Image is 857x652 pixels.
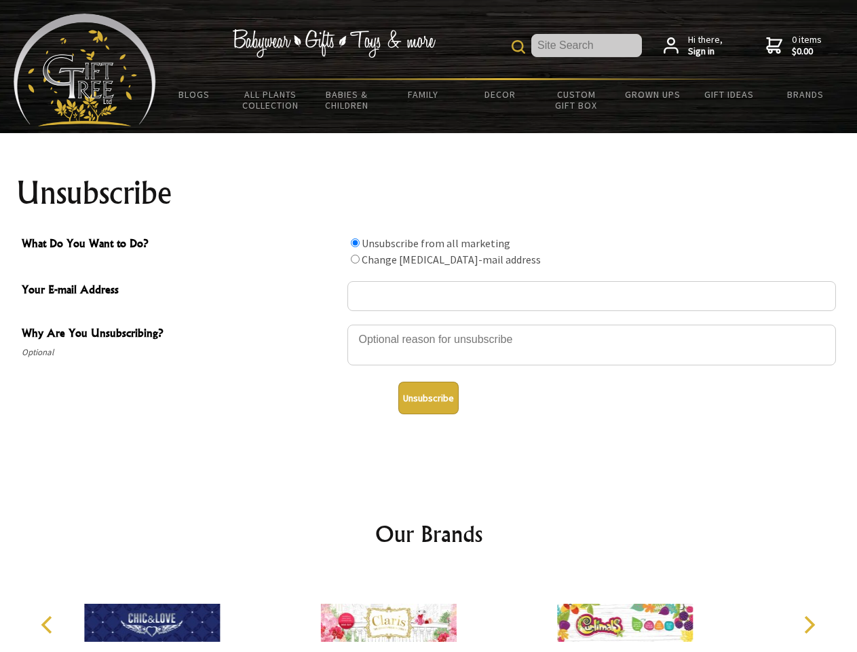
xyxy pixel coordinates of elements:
[16,177,841,209] h1: Unsubscribe
[767,80,844,109] a: Brands
[22,325,341,344] span: Why Are You Unsubscribing?
[614,80,691,109] a: Grown Ups
[688,46,723,58] strong: Sign in
[232,29,436,58] img: Babywear - Gifts - Toys & more
[309,80,385,120] a: Babies & Children
[22,281,341,301] span: Your E-mail Address
[792,33,822,58] span: 0 items
[794,610,824,640] button: Next
[398,382,459,414] button: Unsubscribe
[362,236,510,250] label: Unsubscribe from all marketing
[766,34,822,58] a: 0 items$0.00
[664,34,723,58] a: Hi there,Sign in
[351,238,360,247] input: What Do You Want to Do?
[156,80,233,109] a: BLOGS
[34,610,64,640] button: Previous
[691,80,767,109] a: Gift Ideas
[22,344,341,361] span: Optional
[347,325,836,365] textarea: Why Are You Unsubscribing?
[512,40,525,54] img: product search
[362,253,541,266] label: Change [MEDICAL_DATA]-mail address
[233,80,309,120] a: All Plants Collection
[351,255,360,264] input: What Do You Want to Do?
[461,80,538,109] a: Decor
[14,14,156,126] img: Babyware - Gifts - Toys and more...
[22,235,341,255] span: What Do You Want to Do?
[688,34,723,58] span: Hi there,
[385,80,462,109] a: Family
[792,46,822,58] strong: $0.00
[531,34,642,57] input: Site Search
[347,281,836,311] input: Your E-mail Address
[538,80,615,120] a: Custom Gift Box
[27,518,831,550] h2: Our Brands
